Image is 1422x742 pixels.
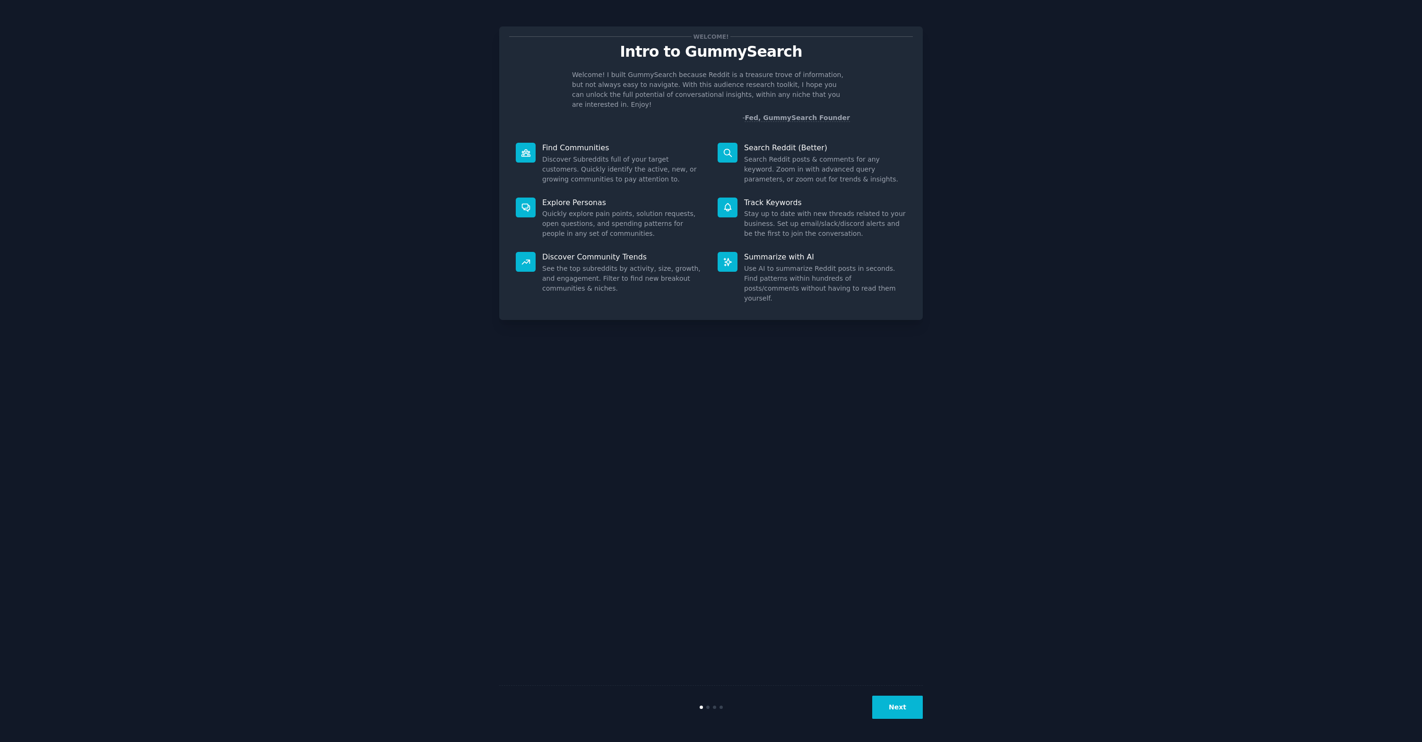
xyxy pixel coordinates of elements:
p: Intro to GummySearch [509,43,913,60]
button: Next [872,696,923,719]
span: Welcome! [692,32,730,42]
dd: Search Reddit posts & comments for any keyword. Zoom in with advanced query parameters, or zoom o... [744,155,906,184]
p: Find Communities [542,143,704,153]
p: Track Keywords [744,198,906,207]
dd: Quickly explore pain points, solution requests, open questions, and spending patterns for people ... [542,209,704,239]
div: - [742,113,850,123]
a: Fed, GummySearch Founder [745,114,850,122]
p: Search Reddit (Better) [744,143,906,153]
p: Discover Community Trends [542,252,704,262]
dd: Discover Subreddits full of your target customers. Quickly identify the active, new, or growing c... [542,155,704,184]
p: Summarize with AI [744,252,906,262]
dd: Stay up to date with new threads related to your business. Set up email/slack/discord alerts and ... [744,209,906,239]
p: Explore Personas [542,198,704,207]
dd: Use AI to summarize Reddit posts in seconds. Find patterns within hundreds of posts/comments with... [744,264,906,303]
dd: See the top subreddits by activity, size, growth, and engagement. Filter to find new breakout com... [542,264,704,293]
p: Welcome! I built GummySearch because Reddit is a treasure trove of information, but not always ea... [572,70,850,110]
